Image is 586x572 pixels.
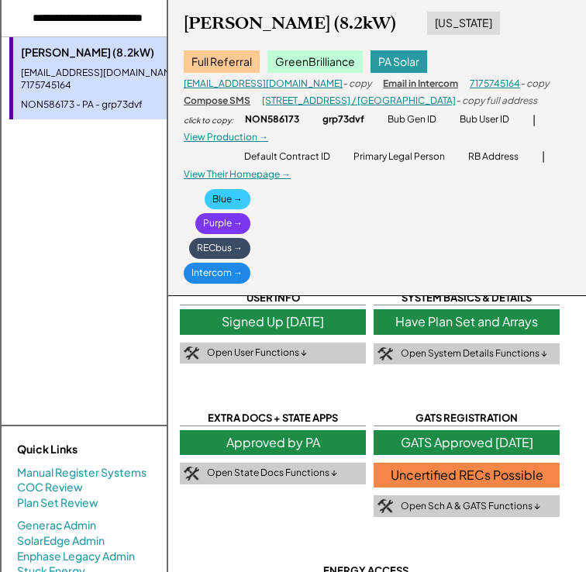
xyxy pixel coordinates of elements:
div: NON586173 - PA - grp73dvf [21,98,211,112]
div: [US_STATE] [427,12,500,35]
div: Bub User ID [460,113,509,126]
div: USER INFO [180,291,366,305]
div: GATS Approved [DATE] [374,430,560,455]
div: Intercom → [184,263,250,284]
div: View Production → [184,131,268,144]
div: View Their Homepage → [184,168,291,181]
div: RB Address [468,150,519,164]
img: tool-icon.png [377,347,393,361]
a: 7175745164 [470,78,520,89]
div: - copy [343,78,371,91]
a: SolarEdge Admin [17,533,105,549]
div: NON586173 [245,113,299,126]
div: [PERSON_NAME] (8.2kW) [184,12,396,34]
a: [EMAIL_ADDRESS][DOMAIN_NAME] [184,78,343,89]
div: Purple → [195,213,250,234]
div: Signed Up [DATE] [180,309,366,334]
div: Approved by PA [180,430,366,455]
div: Primary Legal Person [353,150,445,164]
div: Default Contract ID [244,150,330,164]
div: - copy [520,78,549,91]
a: Generac Admin [17,518,96,533]
div: Open System Details Functions ↓ [401,347,547,360]
img: tool-icon.png [184,346,199,360]
div: - copy full address [456,95,537,108]
div: EXTRA DOCS + STATE APPS [180,411,366,426]
div: | [533,112,536,128]
img: tool-icon.png [377,499,393,513]
div: Email in Intercom [383,78,458,91]
div: click to copy: [184,115,233,126]
div: GATS REGISTRATION [374,411,560,426]
img: tool-icon.png [184,467,199,481]
a: Plan Set Review [17,495,98,511]
div: RECbus → [189,238,250,259]
div: Uncertified RECs Possible [374,463,560,488]
a: Enphase Legacy Admin [17,549,135,564]
div: Blue → [205,189,250,210]
a: COC Review [17,480,83,495]
a: Manual Register Systems [17,465,146,481]
div: GreenBrilliance [267,50,363,74]
div: Have Plan Set and Arrays [374,309,560,334]
div: Compose SMS [184,95,250,108]
div: SYSTEM BASICS & DETAILS [374,291,560,305]
div: PA Solar [371,50,427,74]
div: Bub Gen ID [388,113,436,126]
div: Open Sch A & GATS Functions ↓ [401,500,540,513]
div: Quick Links [17,442,172,457]
div: Open User Functions ↓ [207,346,307,360]
a: [STREET_ADDRESS] / [GEOGRAPHIC_DATA] [262,95,456,106]
div: [EMAIL_ADDRESS][DOMAIN_NAME] - 7175745164 [21,67,211,93]
div: Full Referral [184,50,260,74]
div: grp73dvf [322,113,364,126]
div: | [542,149,545,164]
div: Open State Docs Functions ↓ [207,467,337,480]
div: [PERSON_NAME] (8.2kW) [21,45,211,60]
